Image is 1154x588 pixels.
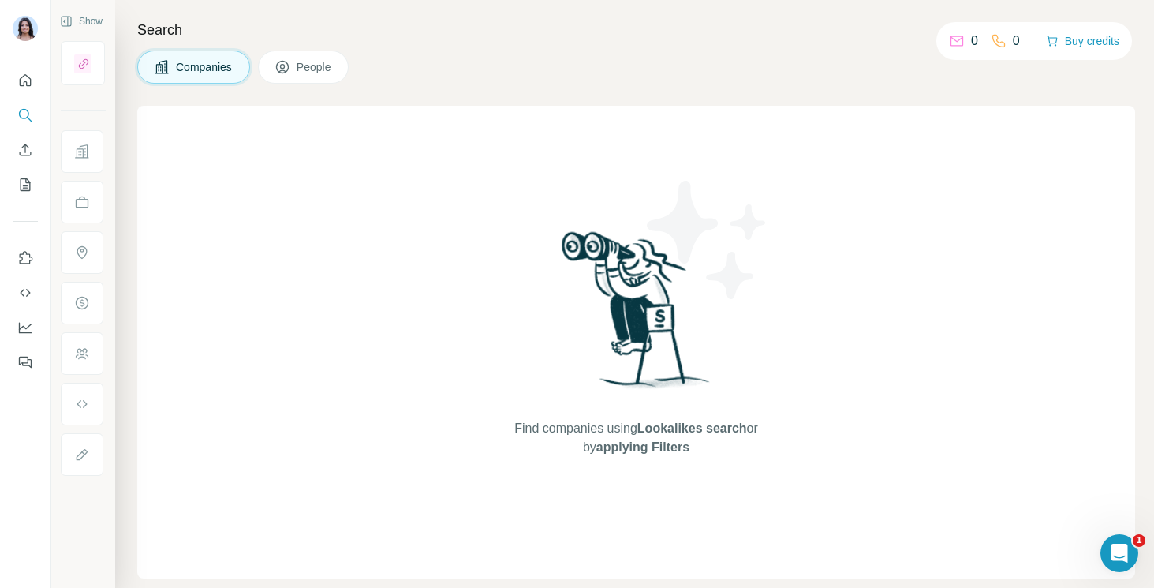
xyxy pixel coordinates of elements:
iframe: Intercom live chat [1100,534,1138,572]
button: Buy credits [1046,30,1119,52]
button: Enrich CSV [13,136,38,164]
span: applying Filters [596,440,689,454]
span: 1 [1133,534,1145,547]
span: Companies [176,59,233,75]
button: My lists [13,170,38,199]
img: Surfe Illustration - Stars [637,169,779,311]
span: People [297,59,333,75]
button: Quick start [13,66,38,95]
button: Show [49,9,114,33]
button: Feedback [13,348,38,376]
img: Surfe Illustration - Woman searching with binoculars [555,227,719,403]
p: 0 [1013,32,1020,51]
button: Use Surfe on LinkedIn [13,244,38,272]
h4: Search [137,19,1135,41]
button: Use Surfe API [13,279,38,307]
img: Avatar [13,16,38,41]
span: Find companies using or by [510,419,762,457]
button: Dashboard [13,313,38,342]
span: Lookalikes search [637,421,747,435]
p: 0 [971,32,978,51]
button: Search [13,101,38,129]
